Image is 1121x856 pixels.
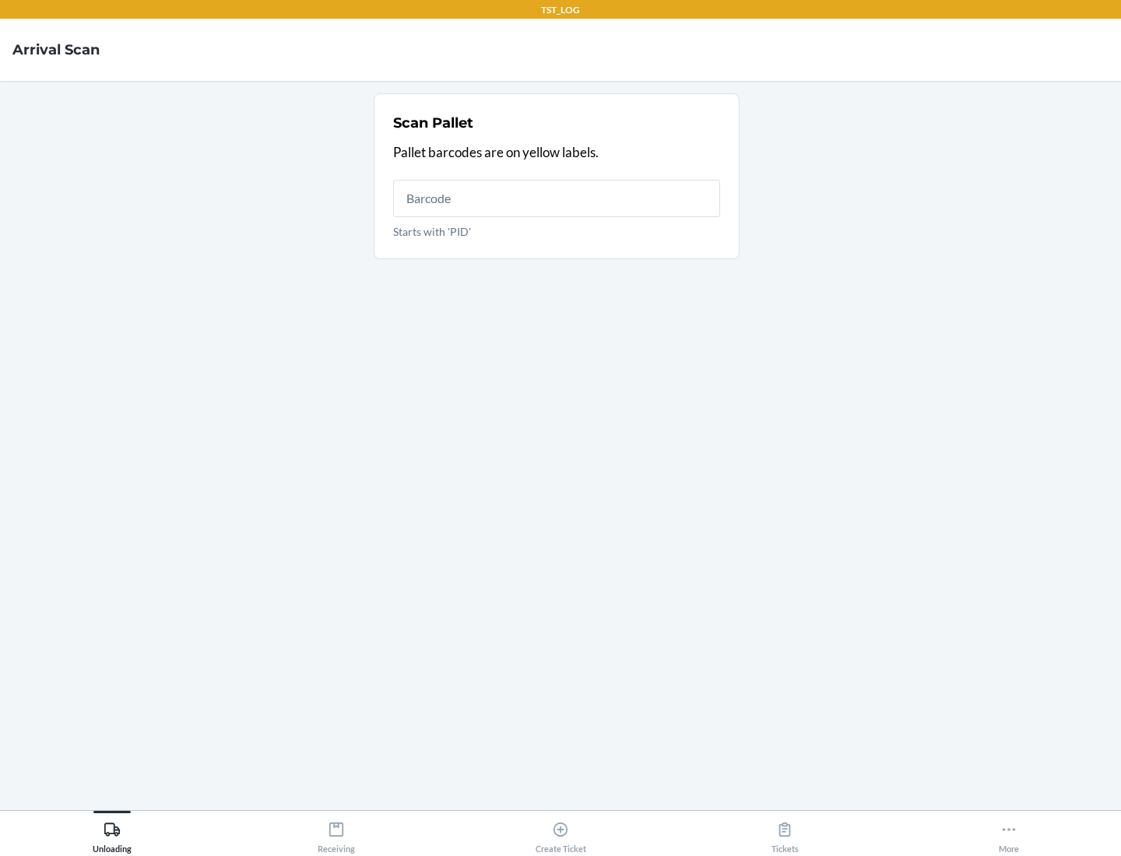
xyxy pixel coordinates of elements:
[224,811,448,854] button: Receiving
[448,811,673,854] button: Create Ticket
[771,815,799,854] div: Tickets
[999,815,1019,854] div: More
[393,113,473,133] h2: Scan Pallet
[536,815,586,854] div: Create Ticket
[318,815,355,854] div: Receiving
[12,40,100,60] h4: Arrival Scan
[93,815,132,854] div: Unloading
[673,811,897,854] button: Tickets
[393,180,720,217] input: Starts with 'PID'
[541,3,580,17] p: TST_LOG
[393,223,720,240] p: Starts with 'PID'
[897,811,1121,854] button: More
[393,142,720,163] p: Pallet barcodes are on yellow labels.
